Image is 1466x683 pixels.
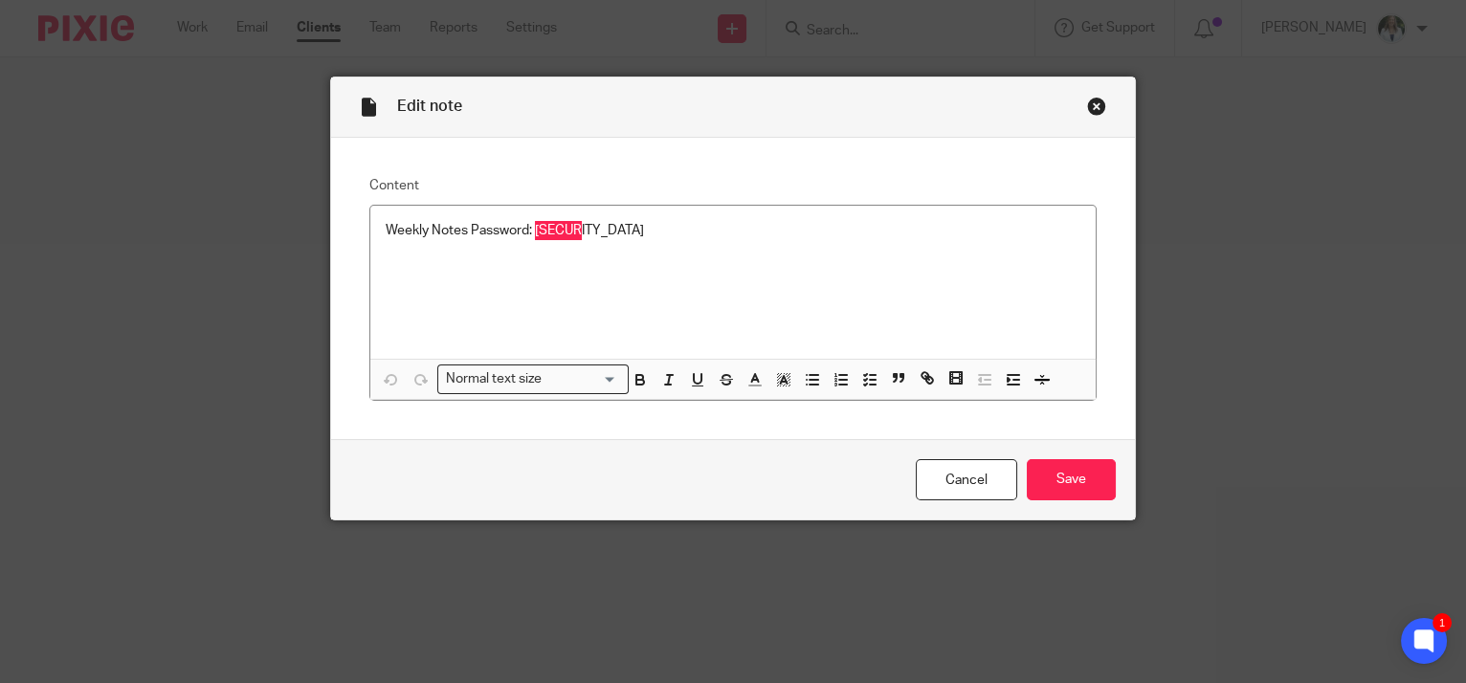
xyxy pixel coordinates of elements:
[437,364,629,394] div: Search for option
[916,459,1017,500] a: Cancel
[397,99,462,114] span: Edit note
[1087,97,1106,116] div: Close this dialog window
[1433,613,1452,632] div: 1
[442,369,546,389] span: Normal text size
[1027,459,1116,500] input: Save
[386,221,1081,240] p: Weekly Notes Password: [SECURITY_DATA]
[369,176,1098,195] label: Content
[548,369,617,389] input: Search for option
